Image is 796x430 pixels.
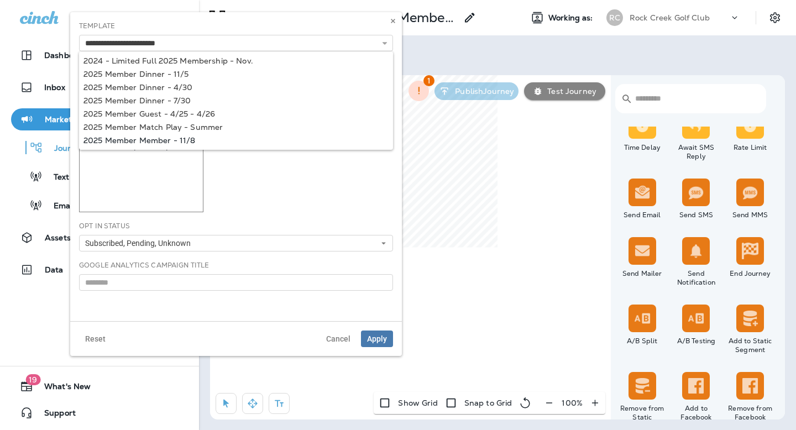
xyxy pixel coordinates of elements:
[326,335,350,343] span: Cancel
[765,8,785,28] button: Settings
[11,193,188,217] button: Email Broadcasts
[79,22,115,30] label: Template
[282,9,292,26] p: >
[11,108,188,130] button: Marketing
[361,331,393,347] button: Apply
[548,13,595,23] span: Working as:
[562,398,583,407] p: 100 %
[11,44,188,66] button: Dashboard
[725,269,775,278] div: End Journey
[11,375,188,397] button: 19What's New
[617,143,667,152] div: Time Delay
[79,235,393,251] button: Subscribed, Pending, Unknown
[11,136,188,159] button: Journeys
[83,96,389,105] div: 2025 Member Dinner - 7/30
[45,233,71,242] p: Assets
[630,13,710,22] p: Rock Creek Golf Club
[45,265,64,274] p: Data
[83,109,389,118] div: 2025 Member Guest - 4/25 - 4/26
[11,165,188,188] button: Text Broadcasts
[617,337,667,345] div: A/B Split
[543,87,596,96] p: Test Journey
[672,337,721,345] div: A/B Testing
[80,141,203,150] p: Select a template to preview
[524,82,605,100] button: Test Journey
[367,335,387,343] span: Apply
[83,56,389,65] div: 2024 - Limited Full 2025 Membership - Nov.
[725,337,775,354] div: Add to Static Segment
[85,239,195,248] span: Subscribed, Pending, Unknown
[43,201,119,212] p: Email Broadcasts
[423,75,434,86] span: 1
[85,335,106,343] span: Reset
[83,83,389,92] div: 2025 Member Dinner - 4/30
[227,9,282,26] p: Journey
[320,331,357,347] button: Cancel
[11,76,188,98] button: Inbox
[464,398,512,407] p: Snap to Grid
[672,143,721,161] div: Await SMS Reply
[305,9,457,26] p: 2025 Member Member - 11/8
[43,144,89,154] p: Journeys
[672,211,721,219] div: Send SMS
[44,51,86,60] p: Dashboard
[33,382,91,395] span: What's New
[79,331,112,347] button: Reset
[43,172,114,183] p: Text Broadcasts
[617,211,667,219] div: Send Email
[25,374,40,385] span: 19
[11,227,188,249] button: Assets
[45,115,83,124] p: Marketing
[398,398,437,407] p: Show Grid
[33,408,76,422] span: Support
[617,269,667,278] div: Send Mailer
[725,143,775,152] div: Rate Limit
[164,7,195,29] button: Collapse Sidebar
[11,402,188,424] button: Support
[83,123,389,132] div: 2025 Member Match Play - Summer
[606,9,623,26] div: RC
[83,136,389,145] div: 2025 Member Member - 11/8
[83,70,389,78] div: 2025 Member Dinner - 11/5
[672,269,721,287] div: Send Notification
[79,261,209,270] label: Google Analytics Campaign Title
[725,211,775,219] div: Send MMS
[44,83,65,92] p: Inbox
[79,222,130,230] label: Opt In Status
[11,259,188,281] button: Data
